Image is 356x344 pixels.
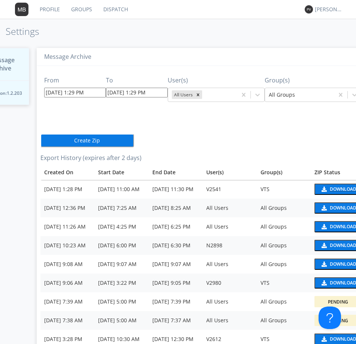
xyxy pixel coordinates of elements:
[257,165,311,180] th: Group(s)
[320,280,327,286] img: download media button
[152,335,199,343] div: [DATE] 12:30 PM
[44,77,106,84] h3: From
[98,204,145,212] div: [DATE] 7:25 AM
[152,279,199,287] div: [DATE] 9:05 PM
[44,260,91,268] div: [DATE] 9:08 AM
[44,317,91,324] div: [DATE] 7:38 AM
[40,165,95,180] th: Toggle SortBy
[261,260,307,268] div: All Groups
[152,204,199,212] div: [DATE] 8:25 AM
[98,279,145,287] div: [DATE] 3:22 PM
[206,298,253,305] div: All Users
[320,224,327,229] img: download media button
[149,165,203,180] th: Toggle SortBy
[15,3,28,16] img: 373638.png
[206,223,253,230] div: All Users
[203,165,257,180] th: User(s)
[152,317,199,324] div: [DATE] 7:37 AM
[44,185,91,193] div: [DATE] 1:28 PM
[206,317,253,324] div: All Users
[98,260,145,268] div: [DATE] 9:07 AM
[152,242,199,249] div: [DATE] 6:30 PM
[152,223,199,230] div: [DATE] 6:25 PM
[152,298,199,305] div: [DATE] 7:39 PM
[98,335,145,343] div: [DATE] 10:30 AM
[98,185,145,193] div: [DATE] 11:00 AM
[261,223,307,230] div: All Groups
[44,204,91,212] div: [DATE] 12:36 PM
[320,205,327,211] img: download media button
[261,279,307,287] div: VTS
[206,204,253,212] div: All Users
[261,298,307,305] div: All Groups
[44,223,91,230] div: [DATE] 11:26 AM
[328,299,348,305] div: Pending
[168,77,265,84] h3: User(s)
[206,279,253,287] div: V2980
[319,307,341,329] iframe: Toggle Customer Support
[206,335,253,343] div: V2612
[152,185,199,193] div: [DATE] 11:30 PM
[261,317,307,324] div: All Groups
[98,242,145,249] div: [DATE] 6:00 PM
[261,204,307,212] div: All Groups
[98,298,145,305] div: [DATE] 5:00 PM
[206,242,253,249] div: N2898
[320,262,327,267] img: download media button
[44,242,91,249] div: [DATE] 10:23 AM
[44,279,91,287] div: [DATE] 9:06 AM
[261,335,307,343] div: VTS
[320,243,327,248] img: download media button
[44,298,91,305] div: [DATE] 7:39 AM
[172,90,194,99] div: All Users
[315,6,343,13] div: [PERSON_NAME] *
[320,337,327,342] img: download media button
[320,187,327,192] img: download media button
[40,134,134,147] button: Create Zip
[305,5,313,13] img: 373638.png
[106,77,168,84] h3: To
[194,90,202,99] div: Remove All Users
[94,165,149,180] th: Toggle SortBy
[206,185,253,193] div: V2541
[261,242,307,249] div: All Groups
[44,335,91,343] div: [DATE] 3:28 PM
[98,317,145,324] div: [DATE] 5:00 AM
[261,185,307,193] div: VTS
[206,260,253,268] div: All Users
[152,260,199,268] div: [DATE] 9:07 AM
[98,223,145,230] div: [DATE] 4:25 PM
